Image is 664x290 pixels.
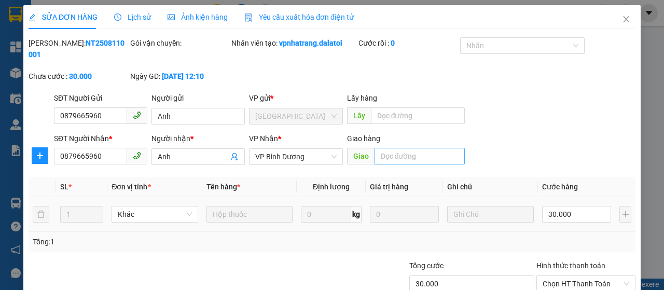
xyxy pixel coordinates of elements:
span: user-add [230,153,239,161]
span: plus [32,151,48,160]
input: Ghi Chú [447,206,533,223]
span: Khác [118,206,191,222]
div: SĐT Người Gửi [54,92,147,104]
b: 30.000 [69,72,92,80]
div: Chưa cước : [29,71,128,82]
input: 0 [370,206,439,223]
span: Yêu cầu xuất hóa đơn điện tử [244,13,354,21]
span: Giao hàng [347,134,380,143]
b: [DATE] 12:10 [162,72,204,80]
button: plus [32,147,48,164]
div: VP gửi [249,92,342,104]
div: Người nhận [151,133,245,144]
span: Lấy hàng [347,94,377,102]
div: [PERSON_NAME]: [29,37,128,60]
span: close [622,15,630,23]
span: phone [133,111,141,119]
span: Tổng cước [409,261,444,270]
span: SỬA ĐƠN HÀNG [29,13,98,21]
span: Định lượng [313,183,350,191]
span: picture [168,13,175,21]
b: vpnhatrang.dalatoi [279,39,342,47]
span: Nha Trang [255,108,336,124]
div: Tổng: 1 [33,236,257,247]
span: kg [351,206,362,223]
span: Lịch sử [114,13,151,21]
input: Dọc đường [370,107,464,124]
span: close-circle [624,281,630,287]
span: SL [60,183,68,191]
div: Nhân viên tạo: [231,37,356,49]
span: Ảnh kiện hàng [168,13,228,21]
span: Giá trị hàng [370,183,408,191]
img: icon [244,13,253,22]
span: phone [133,151,141,160]
input: Dọc đường [374,148,464,164]
span: Đơn vị tính [112,183,150,191]
span: Tên hàng [206,183,240,191]
button: delete [33,206,49,223]
b: NT2508110001 [29,39,125,59]
span: clock-circle [114,13,121,21]
span: edit [29,13,36,21]
span: VP Bình Dương [255,149,336,164]
label: Hình thức thanh toán [536,261,605,270]
b: 0 [391,39,395,47]
span: Lấy [347,107,370,124]
div: Gói vận chuyển: [130,37,230,49]
div: Ngày GD: [130,71,230,82]
span: Cước hàng [542,183,577,191]
button: plus [619,206,631,223]
button: Close [612,5,641,34]
input: VD: Bàn, Ghế [206,206,293,223]
span: Giao [347,148,374,164]
div: SĐT Người Nhận [54,133,147,144]
span: VP Nhận [249,134,278,143]
th: Ghi chú [443,177,537,197]
div: Cước rồi : [358,37,458,49]
div: Người gửi [151,92,245,104]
